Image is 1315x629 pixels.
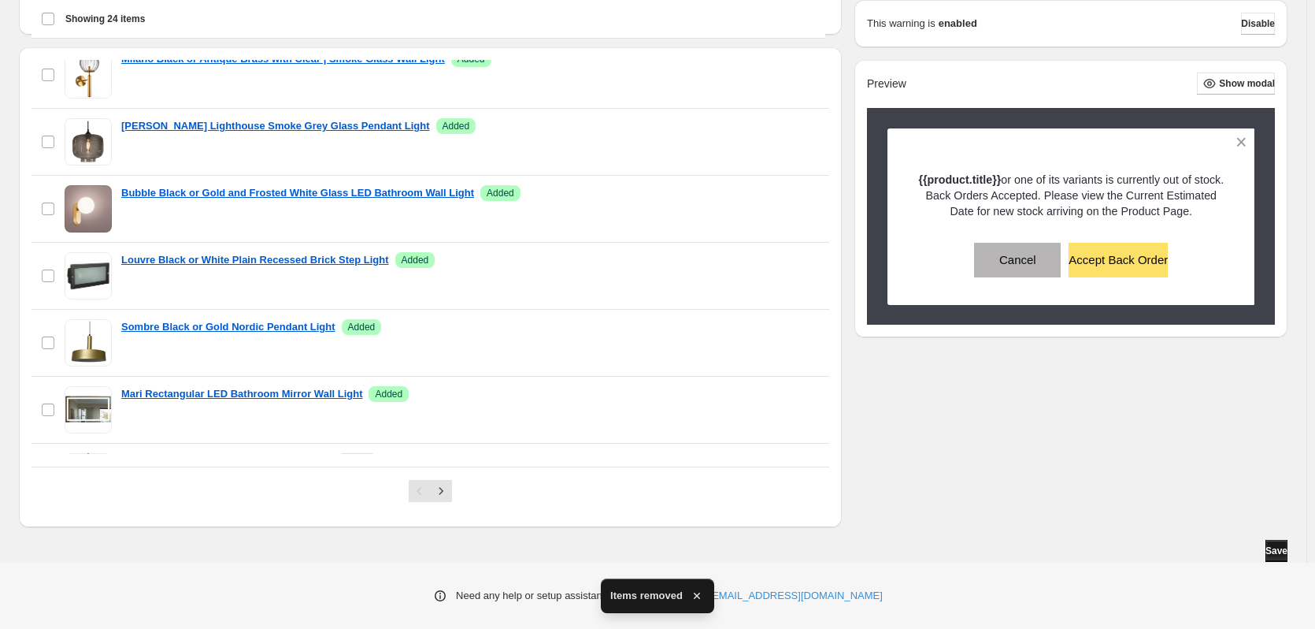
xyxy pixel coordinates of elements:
a: Mari Rectangular LED Bathroom Mirror Wall Light [121,386,362,402]
a: [PERSON_NAME] Lighthouse Smoke Grey Glass Pendant Light [121,118,430,134]
strong: {{product.title}} [918,173,1001,186]
nav: Pagination [409,480,452,502]
button: Next [430,480,452,502]
img: Ibiza Marble and Brass Look Pendant Light [65,453,112,501]
button: Save [1265,540,1287,562]
a: Louvre Black or White Plain Recessed Brick Step Light [121,252,389,268]
a: [EMAIL_ADDRESS][DOMAIN_NAME] [709,588,883,604]
span: Show modal [1219,77,1275,90]
button: Show modal [1197,73,1275,95]
h2: Preview [867,77,906,91]
span: Added [402,254,429,266]
img: Mari Rectangular LED Bathroom Mirror Wall Light [65,386,112,434]
img: Bubble Black or Gold and Frosted White Glass LED Bathroom Wall Light [65,185,112,233]
a: Bubble Black or Gold and Frosted White Glass LED Bathroom Wall Light [121,185,474,201]
p: or one of its variants is currently out of stock. Back Orders Accepted. Please view the Current E... [915,172,1228,219]
button: Cancel [974,243,1061,277]
span: Added [487,187,514,199]
a: Ibiza Marble and Brass Look Pendant Light [121,453,331,469]
span: Added [443,120,470,132]
p: This warning is [867,16,935,32]
span: Save [1265,545,1287,557]
img: Sombre Black or Gold Nordic Pendant Light [65,319,112,367]
img: Elza Lighthouse Smoke Grey Glass Pendant Light [65,118,112,166]
span: Added [348,321,376,333]
img: Louvre Black or White Plain Recessed Brick Step Light [65,252,112,300]
span: Added [375,388,402,400]
a: Sombre Black or Gold Nordic Pendant Light [121,319,335,335]
span: Showing 24 items [65,13,145,25]
span: Items removed [610,588,683,604]
button: Accept Back Order [1069,243,1168,277]
button: Disable [1241,13,1275,35]
strong: enabled [939,16,977,32]
span: Disable [1241,17,1275,30]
